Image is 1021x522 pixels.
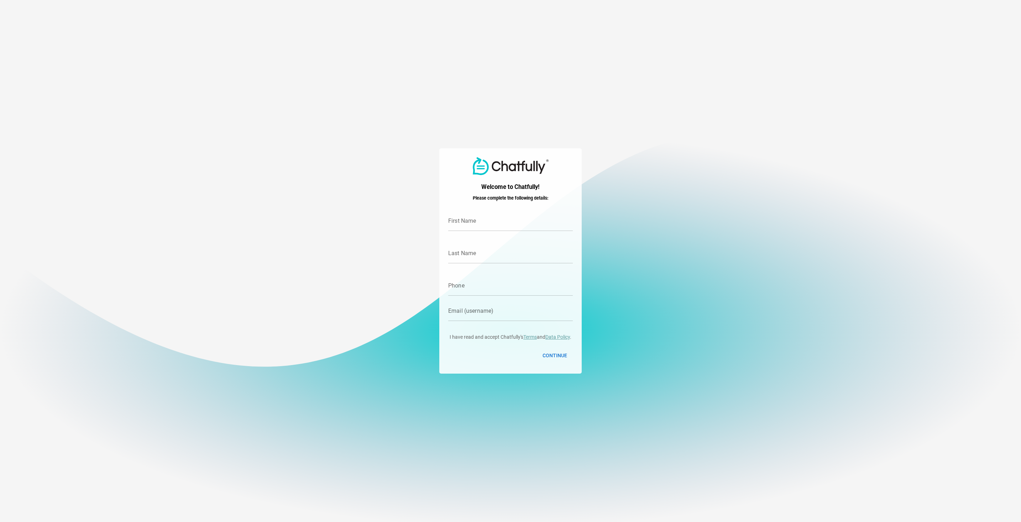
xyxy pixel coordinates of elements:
a: Data Policy [545,334,570,340]
button: Continue [540,349,570,362]
div: Welcome to Chatfully! [448,183,573,191]
a: Terms [523,334,537,340]
img: Logo [473,157,549,175]
div: I have read and accept Chatfully's and . [448,333,573,341]
input: Last Name [448,243,573,263]
div: Please complete the following details: [448,195,573,202]
span: Continue [543,351,567,360]
input: Email (username) [448,301,573,321]
input: First Name [448,211,573,231]
input: Phone [448,276,573,296]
